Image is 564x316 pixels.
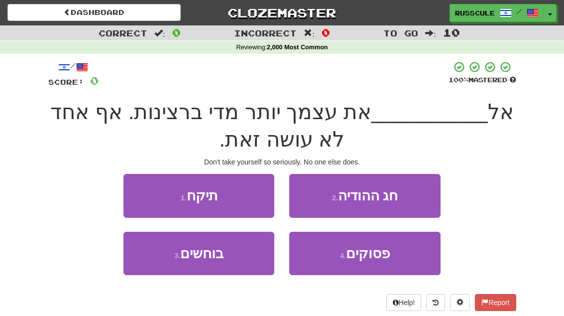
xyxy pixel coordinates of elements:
span: Score: [48,78,84,86]
span: / [517,8,522,15]
small: 4 . [340,252,346,260]
span: בוחשים [180,246,224,261]
small: 1 . [181,194,187,202]
button: Help! [386,294,422,311]
span: To go [383,28,418,38]
span: תיקח [187,188,218,203]
span: : [154,29,165,37]
span: 0 [90,74,99,87]
small: 2 . [332,194,338,202]
span: Correct [99,28,147,38]
span: את עצמך יותר מדי ברצינות. אף אחד לא עושה זאת. [50,100,371,151]
button: 2.חג ההודיה [289,174,440,217]
span: 0 [322,26,330,38]
span: russcule [455,8,495,17]
span: : [425,29,436,37]
a: Clozemaster [196,4,369,21]
span: אל [488,100,514,124]
span: Incorrect [234,28,297,38]
button: 1.תיקח [123,174,274,217]
div: / [48,61,99,73]
button: Round history (alt+y) [426,294,445,311]
strong: 2,000 Most Common [267,44,328,51]
span: פסוקים [346,246,390,261]
span: : [304,29,315,37]
div: Don't take yourself so seriously. No one else does. [48,157,516,167]
a: russcule / [450,4,544,22]
span: __________ [371,100,488,124]
span: חג ההודיה [338,188,398,203]
small: 3 . [174,252,180,260]
a: Dashboard [7,4,181,21]
span: 0 [172,26,181,38]
span: 10 [443,26,460,38]
button: 3.בוחשים [123,232,274,275]
button: 4.פסוקים [289,232,440,275]
div: Mastered [449,76,516,85]
span: 100 % [449,76,468,84]
button: Report [475,294,516,311]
